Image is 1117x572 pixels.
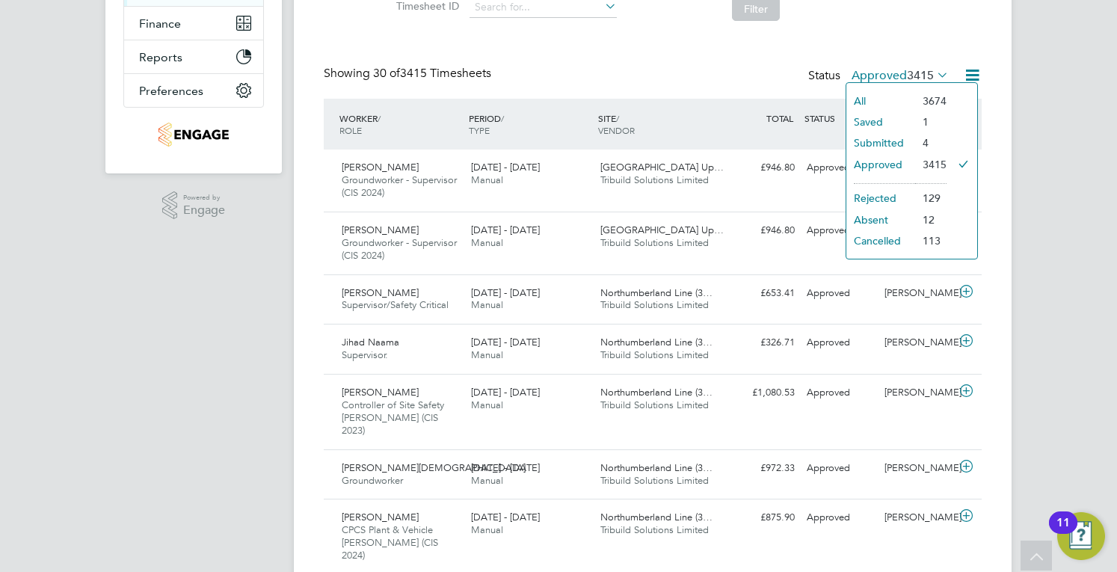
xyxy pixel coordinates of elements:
span: 30 of [373,66,400,81]
div: [PERSON_NAME] [878,456,956,481]
span: Tribuild Solutions Limited [600,399,709,411]
span: [GEOGRAPHIC_DATA] Up… [600,161,724,173]
span: Tribuild Solutions Limited [600,348,709,361]
span: Manual [471,399,503,411]
label: Approved [852,68,949,83]
span: Manual [471,298,503,311]
a: Go to home page [123,123,264,147]
span: Manual [471,474,503,487]
li: Cancelled [846,230,915,251]
span: Northumberland Line (3… [600,461,713,474]
div: Approved [801,156,878,180]
div: Status [808,66,952,87]
span: [PERSON_NAME] [342,386,419,399]
span: Tribuild Solutions Limited [600,523,709,536]
div: Approved [801,456,878,481]
span: [PERSON_NAME] [342,286,419,299]
span: [DATE] - [DATE] [471,336,540,348]
span: [DATE] - [DATE] [471,386,540,399]
span: [DATE] - [DATE] [471,511,540,523]
span: Supervisor/Safety Critical [342,298,449,311]
span: Tribuild Solutions Limited [600,236,709,249]
div: £875.90 [723,505,801,530]
button: Open Resource Center, 11 new notifications [1057,512,1105,560]
div: [PERSON_NAME] [878,505,956,530]
span: VENDOR [598,124,635,136]
div: Approved [801,381,878,405]
span: / [378,112,381,124]
div: £326.71 [723,330,801,355]
li: Rejected [846,188,915,209]
div: 11 [1056,523,1070,542]
span: Manual [471,348,503,361]
span: Reports [139,50,182,64]
span: ROLE [339,124,362,136]
span: [PERSON_NAME] [342,161,419,173]
div: [PERSON_NAME] [878,281,956,306]
span: [DATE] - [DATE] [471,286,540,299]
span: [GEOGRAPHIC_DATA] Up… [600,224,724,236]
div: SITE [594,105,724,144]
span: Jihad Naama [342,336,399,348]
div: Approved [801,281,878,306]
a: Powered byEngage [162,191,226,220]
li: 4 [915,132,947,153]
li: 3674 [915,90,947,111]
li: 3415 [915,154,947,175]
span: Engage [183,204,225,217]
span: Tribuild Solutions Limited [600,173,709,186]
span: Tribuild Solutions Limited [600,474,709,487]
span: Tribuild Solutions Limited [600,298,709,311]
span: Manual [471,236,503,249]
div: [PERSON_NAME] [878,330,956,355]
span: [PERSON_NAME][DEMOGRAPHIC_DATA] [342,461,526,474]
span: / [501,112,504,124]
li: 12 [915,209,947,230]
span: Groundworker [342,474,403,487]
div: £1,080.53 [723,381,801,405]
span: Northumberland Line (3… [600,286,713,299]
div: £946.80 [723,218,801,243]
div: £972.33 [723,456,801,481]
div: WORKER [336,105,465,144]
span: 3415 [907,68,934,83]
li: 113 [915,230,947,251]
div: Showing [324,66,494,82]
div: £946.80 [723,156,801,180]
button: Preferences [124,74,263,107]
span: [DATE] - [DATE] [471,461,540,474]
div: £653.41 [723,281,801,306]
li: All [846,90,915,111]
span: Northumberland Line (3… [600,511,713,523]
span: [PERSON_NAME] [342,511,419,523]
span: / [616,112,619,124]
img: tribuildsolutions-logo-retina.png [159,123,228,147]
span: Preferences [139,84,203,98]
div: PERIOD [465,105,594,144]
button: Finance [124,7,263,40]
span: [DATE] - [DATE] [471,161,540,173]
li: Submitted [846,132,915,153]
span: Manual [471,173,503,186]
span: Supervisor. [342,348,388,361]
span: Finance [139,16,181,31]
div: [PERSON_NAME] [878,381,956,405]
li: Approved [846,154,915,175]
span: Manual [471,523,503,536]
span: Northumberland Line (3… [600,336,713,348]
span: Northumberland Line (3… [600,386,713,399]
li: 1 [915,111,947,132]
span: Groundworker - Supervisor (CIS 2024) [342,236,457,262]
button: Reports [124,40,263,73]
li: Absent [846,209,915,230]
div: Approved [801,330,878,355]
span: Controller of Site Safety [PERSON_NAME] (CIS 2023) [342,399,444,437]
span: Groundworker - Supervisor (CIS 2024) [342,173,457,199]
li: 129 [915,188,947,209]
span: Powered by [183,191,225,204]
span: [DATE] - [DATE] [471,224,540,236]
div: Approved [801,218,878,243]
span: TYPE [469,124,490,136]
div: Approved [801,505,878,530]
span: TOTAL [766,112,793,124]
